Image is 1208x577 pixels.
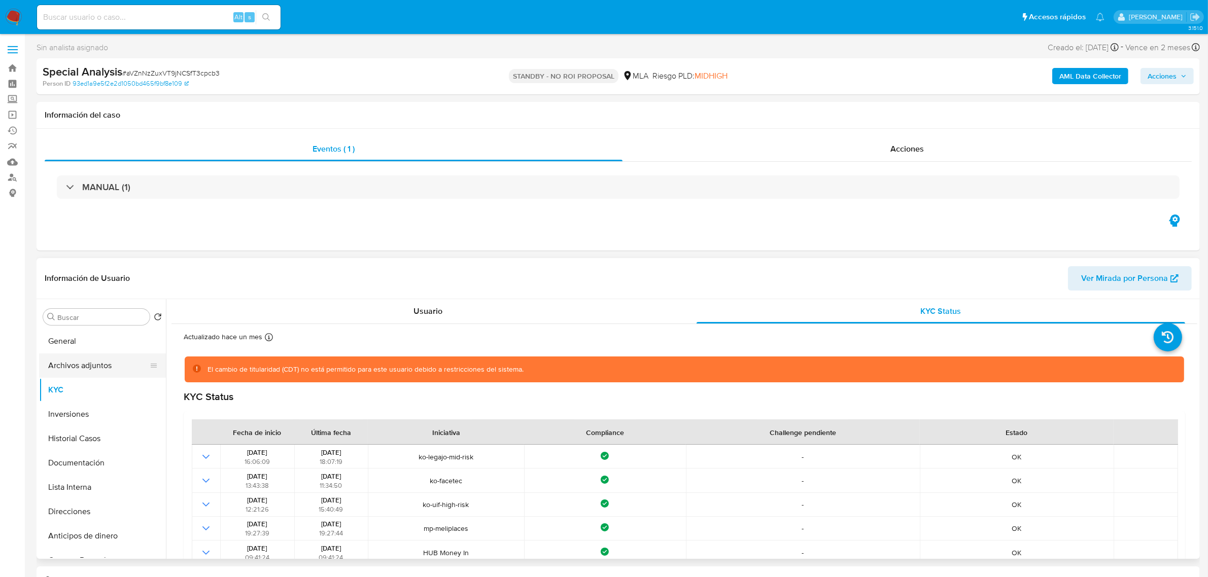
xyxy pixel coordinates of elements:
input: Buscar usuario o caso... [37,11,281,24]
h1: Información del caso [45,110,1192,120]
button: Inversiones [39,402,166,426]
span: Accesos rápidos [1029,12,1086,22]
div: Creado el: [DATE] [1048,41,1119,54]
a: Notificaciones [1096,13,1105,21]
p: Actualizado hace un mes [184,332,262,342]
button: Buscar [47,313,55,321]
button: Volver al orden por defecto [154,313,162,324]
span: Usuario [413,305,442,317]
span: s [248,12,251,22]
button: Anticipos de dinero [39,524,166,548]
div: MLA [623,70,648,82]
button: Historial Casos [39,426,166,451]
b: AML Data Collector [1059,68,1121,84]
b: Person ID [43,79,71,88]
button: KYC [39,378,166,402]
span: Ver Mirada por Persona [1081,266,1168,291]
span: Acciones [1148,68,1177,84]
button: AML Data Collector [1052,68,1128,84]
input: Buscar [57,313,146,322]
a: Salir [1190,12,1200,22]
button: Documentación [39,451,166,475]
p: STANDBY - NO ROI PROPOSAL [509,69,618,83]
span: Riesgo PLD: [652,70,728,82]
span: - [1121,41,1123,54]
span: Eventos ( 1 ) [313,143,355,155]
span: Vence en 2 meses [1125,42,1190,53]
h1: Información de Usuario [45,273,130,283]
button: General [39,329,166,353]
button: search-icon [256,10,277,24]
a: 93ed1a9e5f2e2d1050bd465f9bf8e109 [73,79,189,88]
p: andres.vilosio@mercadolibre.com [1129,12,1186,22]
span: Sin analista asignado [37,42,108,53]
button: Archivos adjuntos [39,353,158,378]
button: Ver Mirada por Persona [1068,266,1192,291]
button: Lista Interna [39,475,166,499]
button: Cuentas Bancarias [39,548,166,572]
button: Direcciones [39,499,166,524]
span: Acciones [890,143,924,155]
b: Special Analysis [43,63,122,80]
div: MANUAL (1) [57,175,1180,199]
button: Acciones [1141,68,1194,84]
span: MIDHIGH [695,70,728,82]
span: Alt [234,12,243,22]
span: KYC Status [921,305,961,317]
h3: MANUAL (1) [82,182,130,193]
span: # aVZnNzZuxVT9jNCSfT3cpcb3 [122,68,220,78]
